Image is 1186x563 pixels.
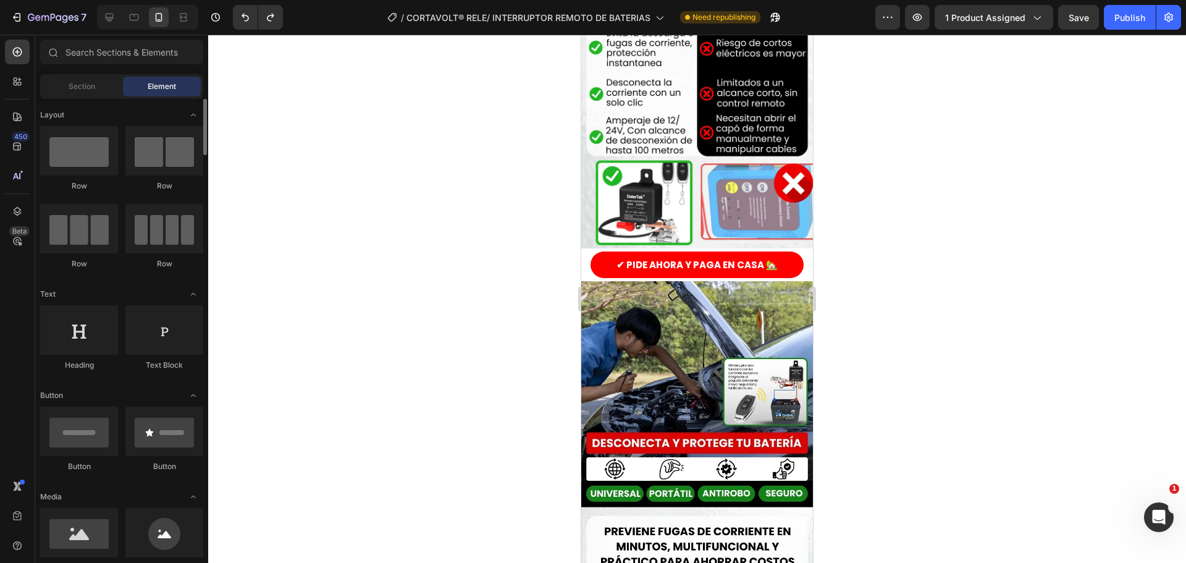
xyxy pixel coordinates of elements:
div: Row [40,180,118,192]
p: 7 [81,10,86,25]
div: Heading [40,360,118,371]
div: Beta [9,226,30,236]
div: Publish [1114,11,1145,24]
button: Publish [1104,5,1156,30]
span: Layout [40,109,64,121]
span: Toggle open [183,386,203,405]
span: 1 product assigned [945,11,1025,24]
div: Button [40,461,118,472]
div: Row [125,180,203,192]
span: Save [1069,12,1089,23]
span: Text [40,289,56,300]
div: Row [125,258,203,269]
div: Button [125,461,203,472]
button: 7 [5,5,92,30]
div: Undo/Redo [233,5,283,30]
iframe: Intercom live chat [1144,502,1174,532]
span: Media [40,491,62,502]
div: Text Block [125,360,203,371]
div: 450 [12,132,30,142]
span: Section [69,81,95,92]
span: Button [40,390,63,401]
iframe: Design area [581,35,813,563]
button: Save [1058,5,1099,30]
div: Row [40,258,118,269]
span: CORTAVOLT® RELE/ INTERRUPTOR REMOTO DE BATERIAS [406,11,650,24]
span: / [401,11,404,24]
span: 1 [1169,484,1179,494]
input: Search Sections & Elements [40,40,203,64]
span: Need republishing [692,12,755,23]
span: Toggle open [183,284,203,304]
button: 1 product assigned [935,5,1053,30]
span: Toggle open [183,487,203,507]
span: Toggle open [183,105,203,125]
span: Element [148,81,176,92]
